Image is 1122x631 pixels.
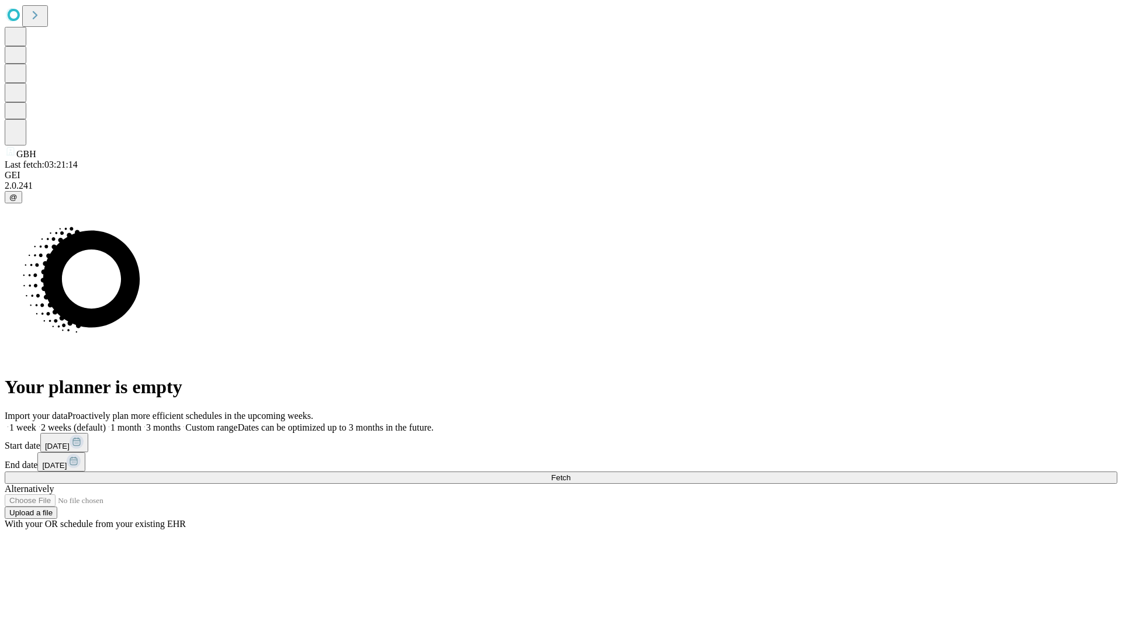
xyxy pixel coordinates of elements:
[5,507,57,519] button: Upload a file
[5,411,68,421] span: Import your data
[5,433,1117,452] div: Start date
[45,442,70,450] span: [DATE]
[238,422,434,432] span: Dates can be optimized up to 3 months in the future.
[37,452,85,471] button: [DATE]
[146,422,181,432] span: 3 months
[5,376,1117,398] h1: Your planner is empty
[5,181,1117,191] div: 2.0.241
[9,193,18,202] span: @
[5,519,186,529] span: With your OR schedule from your existing EHR
[5,191,22,203] button: @
[110,422,141,432] span: 1 month
[185,422,237,432] span: Custom range
[5,484,54,494] span: Alternatively
[5,471,1117,484] button: Fetch
[551,473,570,482] span: Fetch
[5,170,1117,181] div: GEI
[41,422,106,432] span: 2 weeks (default)
[42,461,67,470] span: [DATE]
[16,149,36,159] span: GBH
[40,433,88,452] button: [DATE]
[5,452,1117,471] div: End date
[9,422,36,432] span: 1 week
[68,411,313,421] span: Proactively plan more efficient schedules in the upcoming weeks.
[5,160,78,169] span: Last fetch: 03:21:14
